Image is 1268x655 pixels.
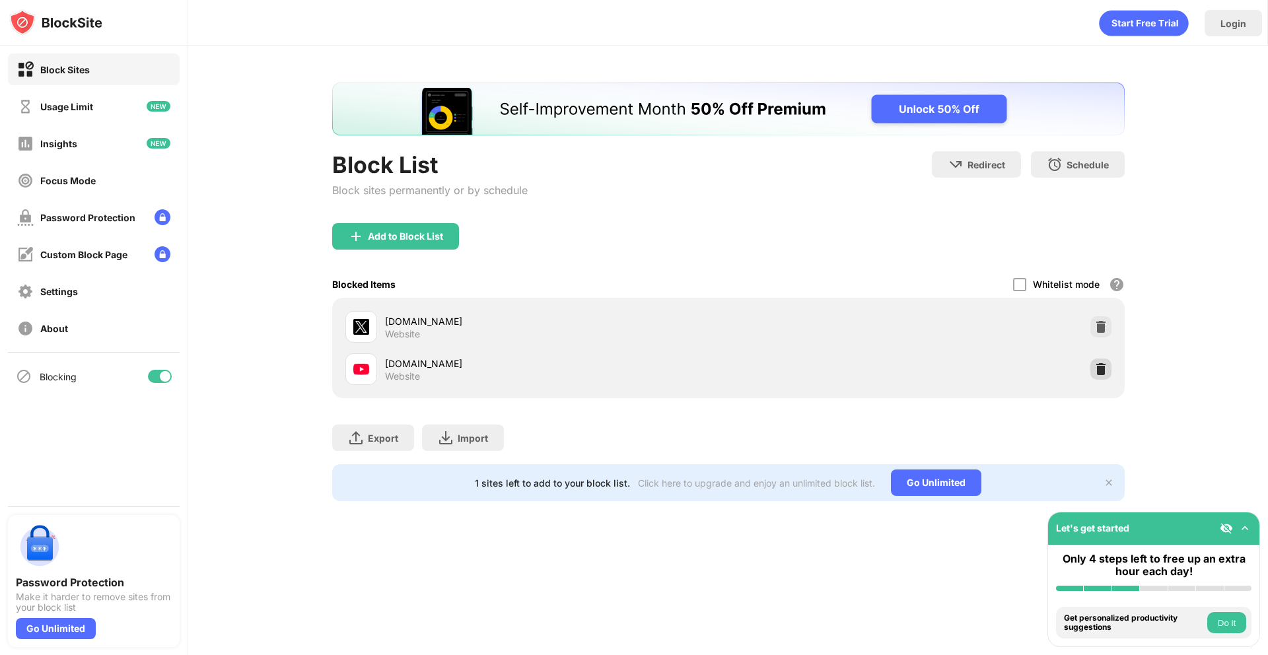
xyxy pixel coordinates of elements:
div: Redirect [968,159,1005,170]
button: Do it [1207,612,1246,633]
img: block-on.svg [17,61,34,78]
div: About [40,323,68,334]
img: insights-off.svg [17,135,34,152]
div: Add to Block List [368,231,443,242]
div: Schedule [1067,159,1109,170]
iframe: Banner [332,83,1125,135]
img: focus-off.svg [17,172,34,189]
img: lock-menu.svg [155,209,170,225]
div: Settings [40,286,78,297]
img: new-icon.svg [147,138,170,149]
div: [DOMAIN_NAME] [385,357,728,370]
div: Block sites permanently or by schedule [332,184,528,197]
img: time-usage-off.svg [17,98,34,115]
img: logo-blocksite.svg [9,9,102,36]
img: password-protection-off.svg [17,209,34,226]
div: Website [385,328,420,340]
div: Password Protection [16,576,172,589]
div: Go Unlimited [891,469,981,496]
img: push-password-protection.svg [16,523,63,570]
div: Login [1220,18,1246,29]
div: Usage Limit [40,101,93,112]
div: Blocked Items [332,279,396,290]
div: Only 4 steps left to free up an extra hour each day! [1056,553,1251,578]
div: Website [385,370,420,382]
div: [DOMAIN_NAME] [385,314,728,328]
div: Custom Block Page [40,249,127,260]
div: Block Sites [40,64,90,75]
div: Block List [332,151,528,178]
div: Get personalized productivity suggestions [1064,613,1204,633]
img: omni-setup-toggle.svg [1238,522,1251,535]
img: customize-block-page-off.svg [17,246,34,263]
div: Export [368,432,398,444]
img: blocking-icon.svg [16,368,32,384]
div: Whitelist mode [1033,279,1100,290]
img: new-icon.svg [147,101,170,112]
div: 1 sites left to add to your block list. [475,477,630,489]
div: Blocking [40,371,77,382]
div: Make it harder to remove sites from your block list [16,592,172,613]
img: favicons [353,319,369,335]
div: animation [1099,10,1189,36]
div: Go Unlimited [16,618,96,639]
img: eye-not-visible.svg [1220,522,1233,535]
div: Import [458,432,488,444]
div: Insights [40,138,77,149]
img: settings-off.svg [17,283,34,300]
div: Focus Mode [40,175,96,186]
div: Click here to upgrade and enjoy an unlimited block list. [638,477,875,489]
img: about-off.svg [17,320,34,337]
div: Let's get started [1056,522,1129,534]
img: lock-menu.svg [155,246,170,262]
div: Password Protection [40,212,135,223]
img: favicons [353,361,369,377]
img: x-button.svg [1104,477,1114,488]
